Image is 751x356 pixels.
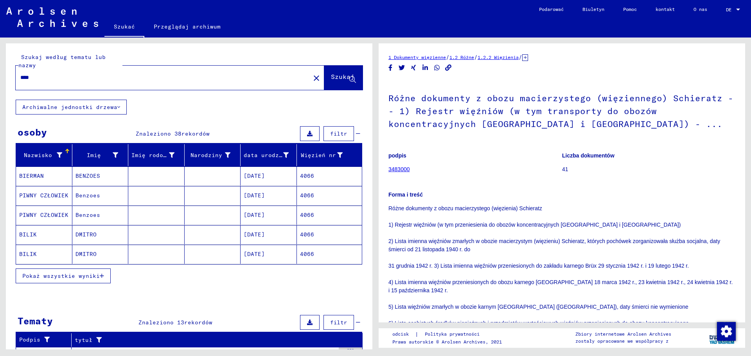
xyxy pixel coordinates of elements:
[582,6,604,12] font: Biuletyn
[300,231,314,238] font: 4066
[144,17,230,36] a: Przeglądaj archiwum
[575,338,668,344] font: zostały opracowane we współpracy z
[75,334,355,346] div: tytuł
[131,149,184,161] div: Imię rodowe
[184,319,212,326] font: rekordów
[444,63,453,73] button: Kopiuj link
[19,211,68,218] font: PIWNY CZŁOWIEK
[138,319,184,326] font: Znaleziono 13
[474,54,478,61] font: /
[392,339,502,345] font: Prawa autorskie © Arolsen Archives, 2021
[154,23,221,30] font: Przeglądaj archiwum
[244,152,293,159] font: data urodzenia
[19,336,40,343] font: Podpis
[388,304,688,310] font: 5) Lista więźniów zmarłych w obozie karnym [GEOGRAPHIC_DATA] ([GEOGRAPHIC_DATA]), daty śmierci ni...
[331,73,354,81] font: Szukaj
[312,73,321,83] mat-icon: close
[185,144,241,166] mat-header-cell: Narodziny
[301,152,336,159] font: Więzień nr
[309,70,324,86] button: Jasne
[398,63,406,73] button: Udostępnij na Twitterze
[19,250,37,258] font: BILIK
[300,172,314,179] font: 4066
[75,211,100,218] font: Benzoes
[717,322,736,341] img: Zmiana zgody
[425,331,480,337] font: Polityka prywatności
[188,149,241,161] div: Narodziny
[244,231,265,238] font: [DATE]
[181,130,210,137] font: rekordów
[136,130,181,137] font: Znaleziono 38
[623,6,637,12] font: Pomoc
[190,152,222,159] font: Narodziny
[16,268,111,283] button: Pokaż wszystkie wyniki
[24,152,52,159] font: Nazwisko
[72,144,129,166] mat-header-cell: Imię
[694,6,707,12] font: O nas
[388,166,410,172] font: 3483000
[347,348,354,353] font: 350
[708,328,737,347] img: yv_logo.png
[388,263,689,269] font: 31 grudnia 1942 r. 3) Lista imienna więźniów przeniesionych do zakładu karnego Brüx 29 stycznia 1...
[388,93,733,129] font: Różne dokumenty z obozu macierzystego (więziennego) Schieratz - - 1) Rejestr więźniów (w tym tran...
[19,172,44,179] font: BIERMAN
[300,192,314,199] font: 4066
[539,6,564,12] font: Podarować
[562,152,614,159] font: Liczba dokumentów
[244,192,265,199] font: [DATE]
[6,7,98,27] img: Arolsen_neg.svg
[478,54,519,60] a: 1.2.2 Więzienia
[726,7,731,13] font: DE
[104,17,144,38] a: Szukać
[446,54,449,61] font: /
[18,126,47,138] font: osoby
[18,315,53,327] font: Tematy
[244,149,298,161] div: data urodzenia
[22,272,100,279] font: Pokaż wszystkie wyniki
[244,211,265,218] font: [DATE]
[244,172,265,179] font: [DATE]
[388,54,446,60] a: 1 Dokumenty więzienne
[323,315,354,330] button: filtr
[388,320,689,335] font: 6) Lista osobistych środków pieniężnych i przedmiotów wartościowych więźniów przeniesionych do ob...
[324,66,363,90] button: Szukaj
[449,54,474,60] a: 1.2 Różne
[419,330,489,338] a: Polityka prywatności
[388,152,406,159] font: podpis
[16,100,127,114] button: Archiwalne jednostki drzewa
[421,63,429,73] button: Udostępnij na LinkedIn
[19,231,37,238] font: BILIK
[410,63,418,73] button: Udostępnij na Xing
[19,192,68,199] font: PIWNY CZŁOWIEK
[19,149,72,161] div: Nazwisko
[300,250,314,258] font: 4066
[300,211,314,218] font: 4066
[656,6,675,12] font: kontakt
[18,54,106,69] font: Szukaj według tematu lub nazwy
[300,149,353,161] div: Więzień nr
[244,250,265,258] font: [DATE]
[297,144,362,166] mat-header-cell: Więzień nr
[388,191,423,198] font: Forma i treść
[388,238,720,252] font: 2) Lista imienna więźniów zmarłych w obozie macierzystym (więzieniu) Schieratz, których pochówek ...
[75,250,97,258] font: DMITRO
[114,23,135,30] font: Szukać
[22,104,117,111] font: Archiwalne jednostki drzewa
[19,334,73,346] div: Podpis
[388,205,542,211] font: Różne dokumenty z obozu macierzystego (więzienia) Schieratz
[717,322,735,340] div: Zmiana zgody
[75,172,100,179] font: BENZOES
[386,63,395,73] button: Udostępnij na Facebooku
[415,331,419,338] font: |
[392,331,409,337] font: odcisk
[87,152,101,159] font: Imię
[75,336,92,343] font: tytuł
[330,130,347,137] font: filtr
[388,279,733,293] font: 4) Lista imienna więźniów przeniesionych do obozu karnego [GEOGRAPHIC_DATA] 18 marca 1942 r., 23 ...
[75,192,100,199] font: Benzoes
[330,319,347,326] font: filtr
[75,231,97,238] font: DMITRO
